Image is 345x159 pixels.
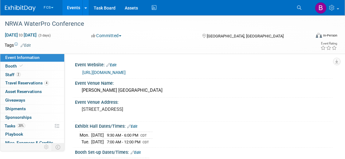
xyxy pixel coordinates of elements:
td: Personalize Event Tab Strip [41,143,52,151]
span: Playbook [5,132,23,137]
td: Tue. [80,139,91,145]
td: Toggle Event Tabs [52,143,65,151]
span: (3 days) [38,33,51,37]
pre: [STREET_ADDRESS] [82,107,176,112]
span: Shipments [5,106,26,111]
span: 7:00 AM - 12:00 PM [107,140,140,144]
a: Edit [131,150,141,155]
a: [URL][DOMAIN_NAME] [82,70,126,75]
a: Asset Reservations [0,87,64,96]
div: Event Rating [320,42,337,45]
div: Exhibit Hall Dates/Times: [75,122,333,130]
span: 9:30 AM - 6:00 PM [107,133,138,138]
div: In-Person [323,33,337,38]
a: Playbook [0,130,64,138]
a: Misc. Expenses & Credits [0,139,64,147]
span: Asset Reservations [5,89,42,94]
td: [DATE] [91,132,104,139]
div: [PERSON_NAME] [GEOGRAPHIC_DATA] [80,86,328,95]
a: Event Information [0,53,64,62]
td: Tags [5,42,31,48]
a: Sponsorships [0,113,64,122]
img: ExhibitDay [5,5,36,11]
a: Booth [0,62,64,70]
div: Event Venue Name: [75,79,333,86]
span: [GEOGRAPHIC_DATA], [GEOGRAPHIC_DATA] [207,34,284,38]
a: Giveaways [0,96,64,104]
a: Travel Reservations4 [0,79,64,87]
span: 4 [44,81,49,85]
img: Format-Inperson.png [316,33,322,38]
div: NRWA WaterPro Conference [3,18,305,29]
button: Committed [89,33,124,39]
span: Sponsorships [5,115,32,120]
span: Event Information [5,55,40,60]
span: 20% [17,123,25,128]
span: Travel Reservations [5,80,49,85]
span: Staff [5,72,21,77]
span: Giveaways [5,98,25,103]
div: Event Venue Address: [75,98,333,105]
span: [DATE] [DATE] [5,32,37,38]
span: CDT [140,134,147,138]
td: Mon. [80,132,91,139]
a: Staff2 [0,71,64,79]
a: Shipments [0,105,64,113]
span: Tasks [5,123,25,128]
span: Misc. Expenses & Credits [5,140,53,145]
a: Edit [106,63,116,67]
span: to [18,33,24,37]
div: Booth Set-up Dates/Times: [75,148,333,156]
span: Booth [5,64,24,68]
a: Tasks20% [0,122,64,130]
div: Event Website: [75,60,333,68]
a: Edit [127,124,137,129]
img: Barb DeWyer [315,2,327,14]
span: 2 [16,72,21,77]
td: [DATE] [91,139,104,145]
span: CDT [143,140,149,144]
i: Booth reservation complete [20,64,23,68]
div: Event Format [286,32,337,41]
a: Edit [21,43,31,48]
